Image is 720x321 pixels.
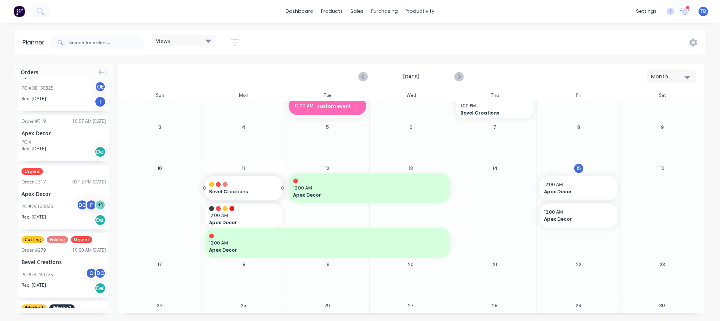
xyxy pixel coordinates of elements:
[23,38,48,47] div: Planner
[367,6,402,17] div: purchasing
[47,236,68,243] span: Folding
[156,37,170,45] span: Views
[21,68,38,76] span: Orders
[21,179,46,185] div: Order # 317
[21,236,44,243] span: Cutting
[700,8,706,15] span: TB
[21,190,106,198] div: Apex Decor
[72,247,106,254] div: 10:00 AM [DATE]
[21,139,32,145] div: PO #
[69,35,144,50] input: Search for orders...
[402,6,438,17] div: productivity
[95,146,106,157] div: Del
[95,267,106,279] div: DC
[72,118,106,125] div: 10:57 AM [DATE]
[347,6,367,17] div: sales
[21,247,46,254] div: Order # 279
[21,203,53,210] div: PO #DC120825
[71,236,92,243] span: Urgent
[95,81,106,92] div: OE
[632,6,660,17] div: settings
[76,199,88,211] div: DC
[21,95,46,102] span: Req. [DATE]
[86,199,97,211] div: F
[21,145,46,152] span: Req. [DATE]
[95,214,106,226] div: Del
[86,267,97,279] div: C
[72,179,106,185] div: 03:12 PM [DATE]
[95,283,106,294] div: Del
[21,168,43,175] span: Urgent
[49,304,75,311] span: Priority 2
[21,85,54,92] div: PO #OE130825
[95,199,106,211] div: + 1
[21,304,47,311] span: Priority 1
[21,271,53,278] div: PO #DC240725
[21,214,46,220] span: Req. [DATE]
[21,282,46,289] span: Req. [DATE]
[21,129,106,137] div: Apex Decor
[317,6,347,17] div: products
[14,6,25,17] img: Factory
[95,96,106,107] div: I
[282,6,317,17] a: dashboard
[21,118,46,125] div: Order # 319
[21,258,106,266] div: Bevel Creations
